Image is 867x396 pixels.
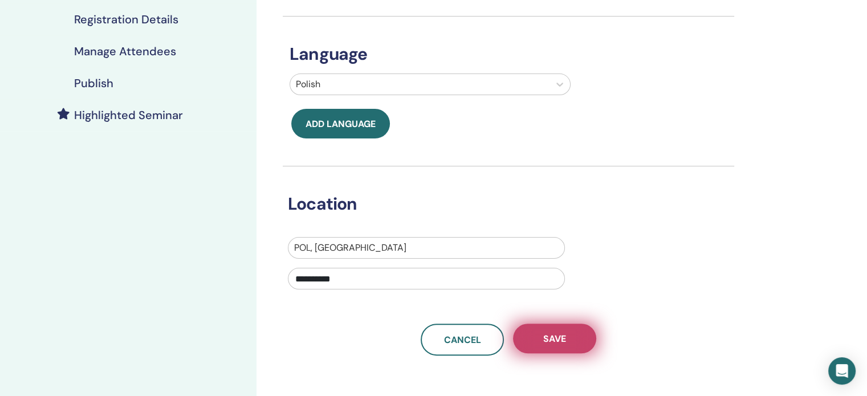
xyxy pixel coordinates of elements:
[281,194,719,214] h3: Location
[306,118,376,130] span: Add language
[74,108,183,122] h4: Highlighted Seminar
[513,324,596,353] button: Save
[74,76,113,90] h4: Publish
[283,44,734,64] h3: Language
[543,333,566,345] span: Save
[74,44,176,58] h4: Manage Attendees
[291,109,390,138] button: Add language
[828,357,856,385] div: Open Intercom Messenger
[74,13,178,26] h4: Registration Details
[421,324,504,356] a: Cancel
[444,334,481,346] span: Cancel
